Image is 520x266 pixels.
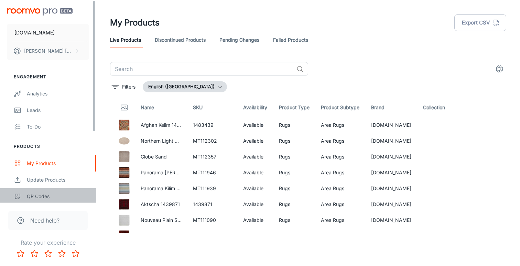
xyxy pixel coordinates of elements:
[27,123,89,131] div: To-do
[187,196,238,212] td: 1439871
[273,149,316,165] td: Rugs
[27,193,89,200] div: QR Codes
[273,196,316,212] td: Rugs
[454,14,506,31] button: Export CSV
[219,32,259,48] a: Pending Changes
[141,201,180,207] a: Aktscha 1439871
[273,228,316,244] td: Rugs
[238,196,273,212] td: Available
[7,24,89,42] button: [DOMAIN_NAME]
[187,117,238,133] td: 1483439
[187,228,238,244] td: 1442142
[366,117,418,133] td: [DOMAIN_NAME]
[6,238,90,247] p: Rate your experience
[273,165,316,181] td: Rugs
[187,165,238,181] td: MT111946
[273,133,316,149] td: Rugs
[315,181,366,196] td: Area Rugs
[141,122,192,128] a: Afghan Kelim 1483439
[27,160,89,167] div: My Products
[24,47,73,55] p: [PERSON_NAME] [PERSON_NAME]
[366,165,418,181] td: [DOMAIN_NAME]
[27,106,89,114] div: Leads
[238,98,273,117] th: Availability
[238,181,273,196] td: Available
[141,217,187,223] a: Nouveau Plain Silver
[238,165,273,181] td: Available
[14,247,28,260] button: Rate 1 star
[41,247,55,260] button: Rate 3 star
[492,62,506,76] button: settings
[110,81,137,92] button: filter
[366,98,418,117] th: Brand
[238,117,273,133] td: Available
[187,98,238,117] th: SKU
[238,212,273,228] td: Available
[366,181,418,196] td: [DOMAIN_NAME]
[110,62,294,76] input: Search
[366,196,418,212] td: [DOMAIN_NAME]
[141,154,167,160] a: Globe Sand
[141,170,234,175] a: Panorama [PERSON_NAME] Multi Runner
[366,212,418,228] td: [DOMAIN_NAME]
[187,133,238,149] td: MT112302
[7,8,73,16] img: Roomvo PRO Beta
[110,17,160,29] h1: My Products
[315,196,366,212] td: Area Rugs
[315,98,366,117] th: Product Subtype
[155,32,206,48] a: Discontinued Products
[187,212,238,228] td: MT111090
[187,181,238,196] td: MT111939
[366,133,418,149] td: [DOMAIN_NAME]
[28,247,41,260] button: Rate 2 star
[315,133,366,149] td: Area Rugs
[315,149,366,165] td: Area Rugs
[143,81,227,92] button: English ([GEOGRAPHIC_DATA])
[69,247,83,260] button: Rate 5 star
[135,98,187,117] th: Name
[273,212,316,228] td: Rugs
[315,165,366,181] td: Area Rugs
[273,98,316,117] th: Product Type
[273,181,316,196] td: Rugs
[30,216,59,225] span: Need help?
[238,228,273,244] td: Available
[238,133,273,149] td: Available
[55,247,69,260] button: Rate 4 star
[238,149,273,165] td: Available
[315,212,366,228] td: Area Rugs
[122,83,136,91] p: Filters
[366,228,418,244] td: [DOMAIN_NAME]
[187,149,238,165] td: MT112357
[27,176,89,184] div: Update Products
[315,117,366,133] td: Area Rugs
[110,32,141,48] a: Live Products
[418,98,454,117] th: Collection
[366,149,418,165] td: [DOMAIN_NAME]
[120,103,128,112] svg: Thumbnail
[7,42,89,60] button: [PERSON_NAME] [PERSON_NAME]
[315,228,366,244] td: Area Rugs
[141,138,218,144] a: Northern Light Wool Oyster Round
[27,90,89,98] div: Analytics
[14,29,55,37] p: [DOMAIN_NAME]
[273,32,308,48] a: Failed Products
[141,185,198,191] a: Panorama Kilim Grey Blue
[273,117,316,133] td: Rugs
